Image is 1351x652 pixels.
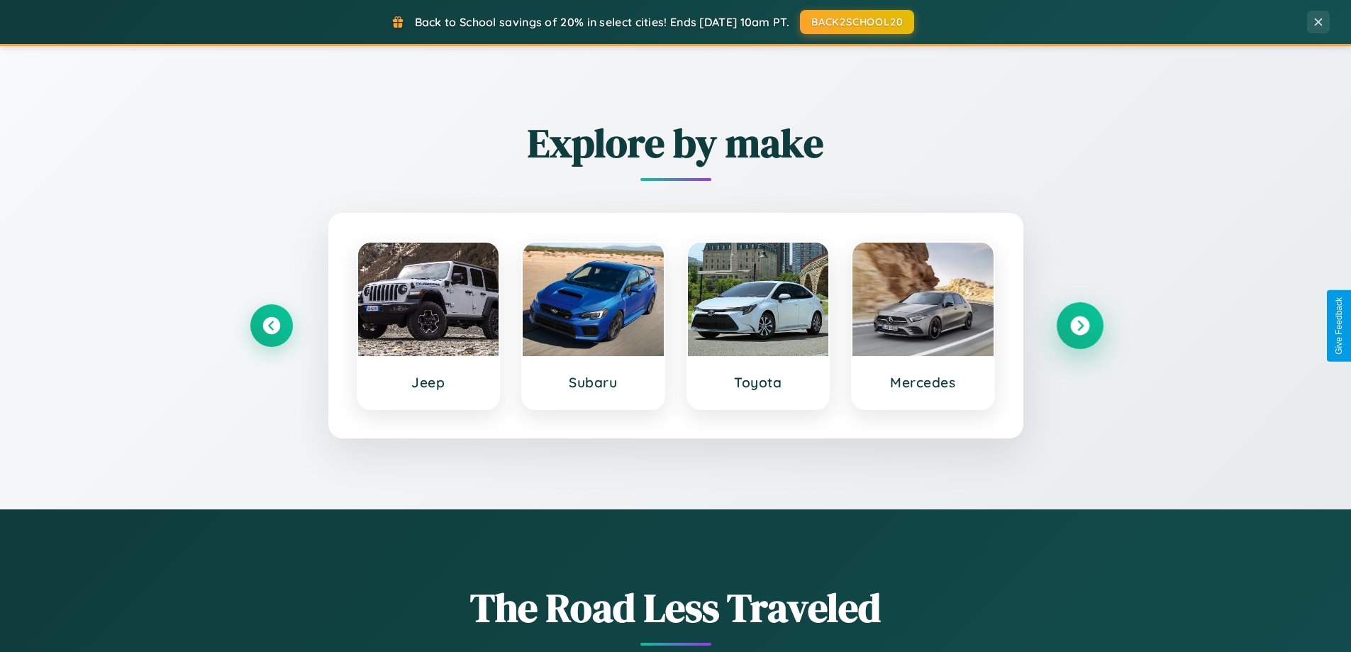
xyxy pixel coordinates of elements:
[372,374,485,391] h3: Jeep
[415,15,789,29] span: Back to School savings of 20% in select cities! Ends [DATE] 10am PT.
[537,374,650,391] h3: Subaru
[250,580,1101,635] h1: The Road Less Traveled
[702,374,815,391] h3: Toyota
[1334,297,1344,355] div: Give Feedback
[867,374,979,391] h3: Mercedes
[800,10,914,34] button: BACK2SCHOOL20
[250,116,1101,170] h2: Explore by make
